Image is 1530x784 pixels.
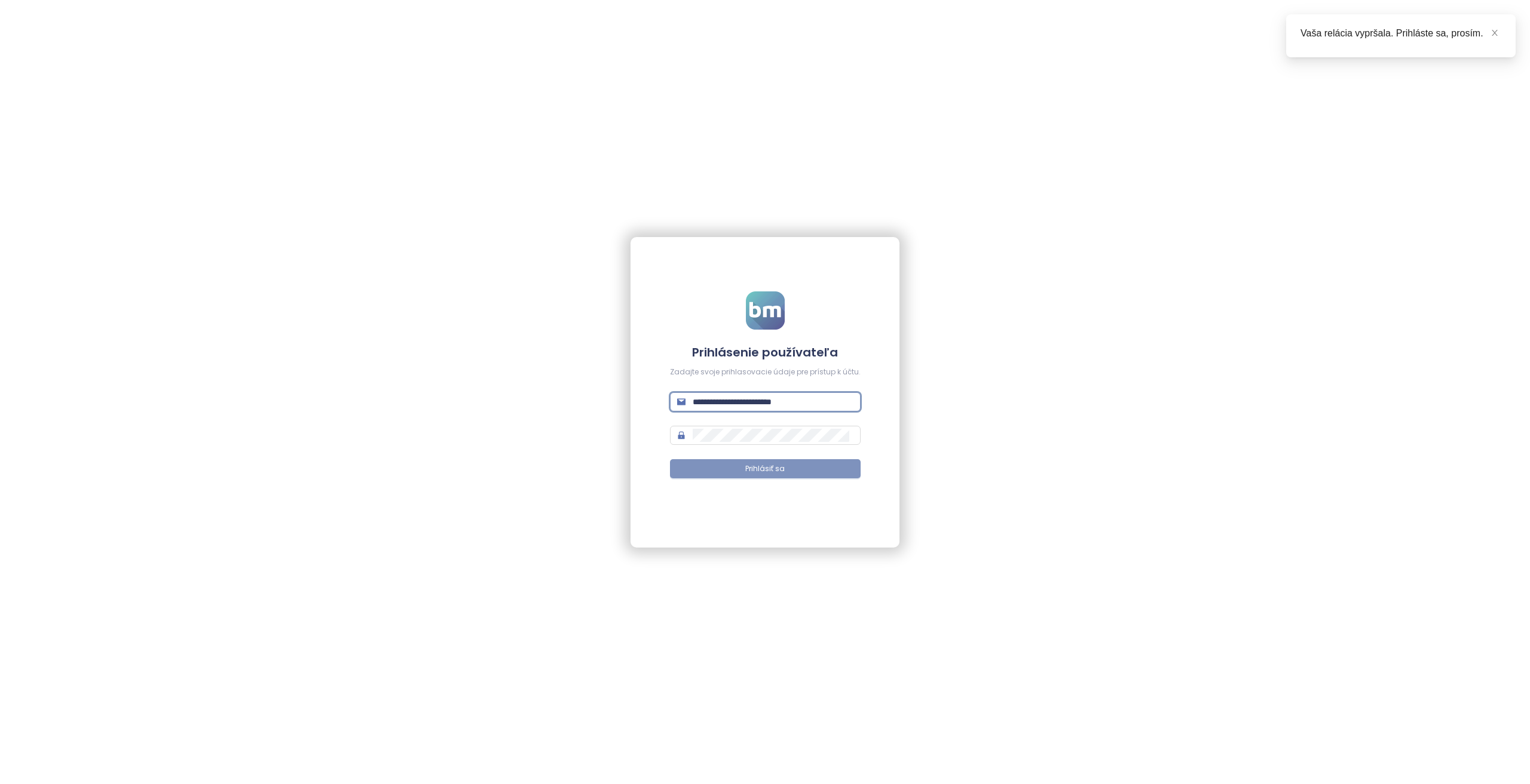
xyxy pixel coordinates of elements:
h4: Prihlásenie používateľa [670,344,861,361]
div: Zadajte svoje prihlasovacie údaje pre prístup k účtu. [670,367,861,378]
span: mail [677,398,686,406]
span: Prihlásiť sa [745,463,785,475]
span: close [1491,29,1499,37]
span: lock [677,431,686,439]
div: Vaša relácia vypršala. Prihláste sa, prosím. [1300,26,1501,41]
button: Prihlásiť sa [670,459,861,478]
img: logo [746,291,785,330]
